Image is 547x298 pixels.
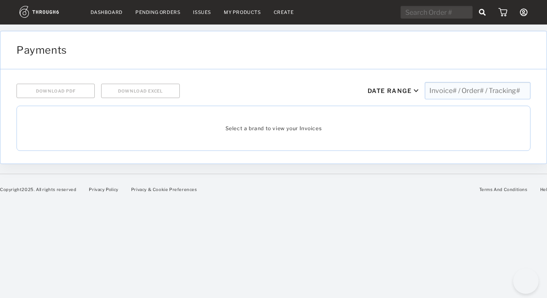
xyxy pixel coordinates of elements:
[414,89,418,92] img: icon_caret_down_black.69fb8af9.svg
[513,268,539,294] iframe: Toggle Customer Support
[425,82,531,99] input: Invoice# / Order# / Tracking#
[193,9,211,15] a: Issues
[225,125,322,131] span: Select a brand to view your Invoices
[135,9,180,15] a: Pending Orders
[401,6,473,19] input: Search Order #
[498,8,507,16] img: icon_cart.dab5cea1.svg
[368,87,412,94] div: Date Range
[131,187,197,192] a: Privacy & Cookie Preferences
[16,84,95,98] button: Download PDF
[16,44,67,56] span: Payments
[101,84,179,98] button: Download Excel
[224,9,261,15] a: My Products
[274,9,294,15] a: Create
[89,187,118,192] a: Privacy Policy
[479,187,528,192] a: Terms And Conditions
[19,6,78,18] img: logo.1c10ca64.svg
[91,9,123,15] a: Dashboard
